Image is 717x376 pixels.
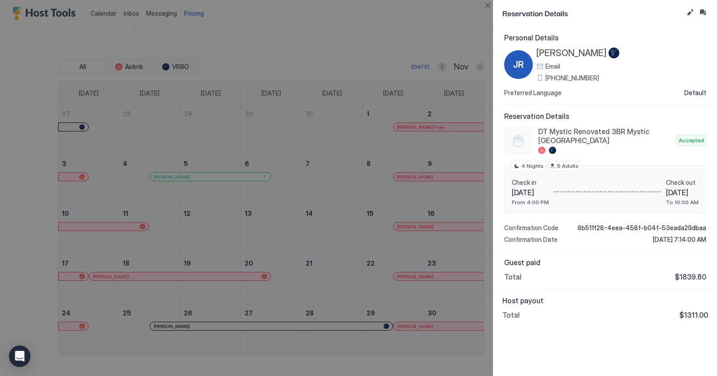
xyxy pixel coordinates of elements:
span: Email [545,62,560,70]
span: From 4:00 PM [512,199,549,205]
button: Edit reservation [685,7,695,18]
span: Total [502,310,520,319]
span: [PERSON_NAME] [536,48,607,59]
span: Reservation Details [502,7,683,18]
span: 5 Adults [557,162,579,170]
button: Inbox [697,7,708,18]
span: Preferred Language [504,89,562,97]
span: DT Mystic Renovated 3BR Mystic [GEOGRAPHIC_DATA] [538,127,673,145]
span: Default [684,89,706,97]
span: [PHONE_NUMBER] [545,74,599,82]
span: $1839.80 [675,272,706,281]
span: 8b51ff28-4eea-458f-b04f-53eada29dbaa [578,224,706,232]
span: [DATE] 7:14:00 AM [653,236,706,244]
span: 4 Nights [521,162,544,170]
span: JR [513,58,524,71]
span: Accepted [679,136,704,144]
div: Open Intercom Messenger [9,345,30,367]
span: Confirmation Date [504,236,557,244]
span: [DATE] [512,188,549,197]
span: Guest paid [504,258,706,267]
span: Confirmation Code [504,224,558,232]
span: Reservation Details [504,112,706,121]
span: Host payout [502,296,708,305]
span: Personal Details [504,33,706,42]
span: Check in [512,179,549,187]
span: Check out [666,179,699,187]
span: [DATE] [666,188,699,197]
span: $1311.00 [679,310,708,319]
span: Total [504,272,522,281]
span: To 10:00 AM [666,199,699,205]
